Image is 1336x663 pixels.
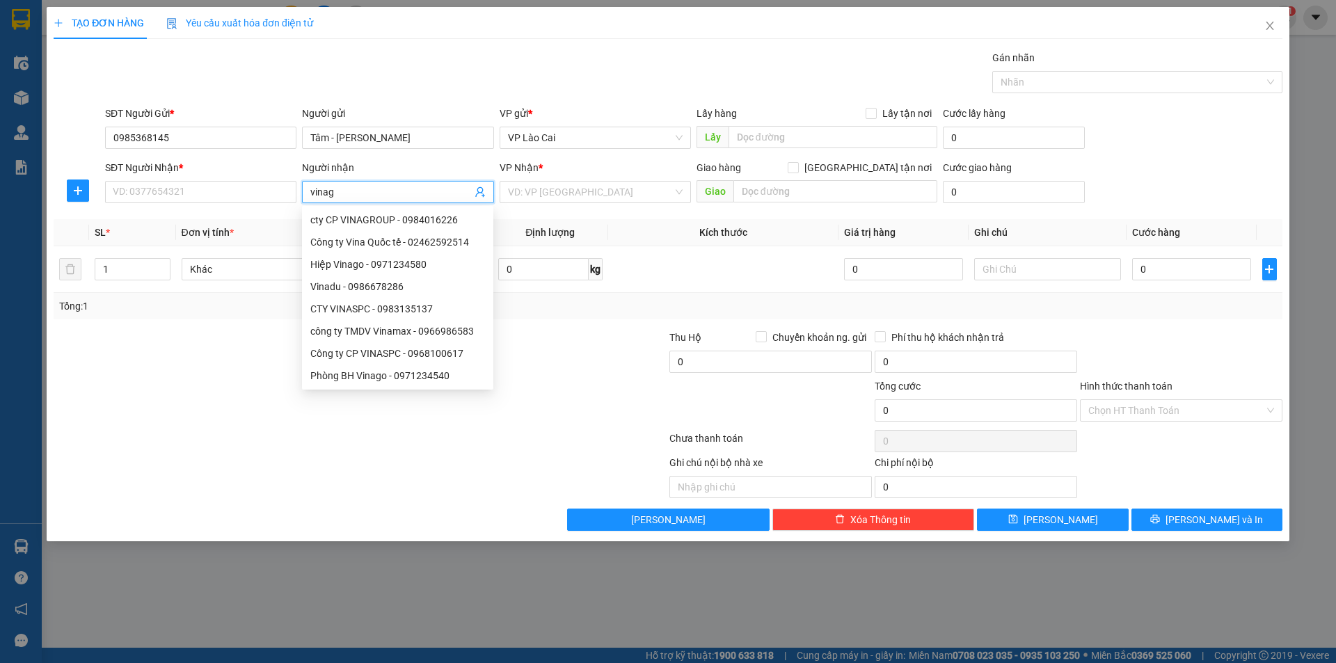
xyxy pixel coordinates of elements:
[697,162,741,173] span: Giao hàng
[302,298,493,320] div: CTY VINASPC - 0983135137
[302,231,493,253] div: Công ty Vina Quốc tế - 02462592514
[668,431,873,455] div: Chưa thanh toán
[767,330,872,345] span: Chuyển khoản ng. gửi
[977,509,1128,531] button: save[PERSON_NAME]
[310,257,485,272] div: Hiệp Vinago - 0971234580
[1131,509,1282,531] button: printer[PERSON_NAME] và In
[59,258,81,280] button: delete
[310,323,485,339] div: công ty TMDV Vinamax - 0966986583
[669,455,872,476] div: Ghi chú nội bộ nhà xe
[943,127,1085,149] input: Cước lấy hàng
[67,179,89,202] button: plus
[992,52,1035,63] label: Gán nhãn
[525,227,575,238] span: Định lượng
[80,88,141,109] strong: 02143888555, 0243777888
[500,106,691,121] div: VP gửi
[943,181,1085,203] input: Cước giao hàng
[697,108,737,119] span: Lấy hàng
[310,234,485,250] div: Công ty Vina Quốc tế - 02462592514
[310,301,485,317] div: CTY VINASPC - 0983135137
[310,212,485,227] div: cty CP VINAGROUP - 0984016226
[1262,258,1277,280] button: plus
[1263,264,1276,275] span: plus
[886,330,1010,345] span: Phí thu hộ khách nhận trả
[697,126,729,148] span: Lấy
[835,514,845,525] span: delete
[54,18,63,28] span: plus
[302,320,493,342] div: công ty TMDV Vinamax - 0966986583
[969,219,1127,246] th: Ghi chú
[67,185,88,196] span: plus
[631,512,706,527] span: [PERSON_NAME]
[475,186,486,198] span: user-add
[310,368,485,383] div: Phòng BH Vinago - 0971234540
[589,258,603,280] span: kg
[1150,514,1160,525] span: printer
[772,509,975,531] button: deleteXóa Thông tin
[1080,381,1172,392] label: Hình thức thanh toán
[1008,514,1018,525] span: save
[146,67,228,82] span: LC1109250208
[190,259,321,280] span: Khác
[95,227,106,238] span: SL
[844,227,896,238] span: Giá trị hàng
[302,275,493,298] div: Vinadu - 0986678286
[310,279,485,294] div: Vinadu - 0986678286
[302,106,493,121] div: Người gửi
[105,106,296,121] div: SĐT Người Gửi
[70,11,137,41] strong: VIỆT HIẾU LOGISTIC
[1264,20,1275,31] span: close
[567,509,770,531] button: [PERSON_NAME]
[697,180,733,202] span: Giao
[1132,227,1180,238] span: Cước hàng
[54,17,144,29] span: TẠO ĐƠN HÀNG
[105,160,296,175] div: SĐT Người Nhận
[302,253,493,275] div: Hiệp Vinago - 0971234580
[166,17,313,29] span: Yêu cầu xuất hóa đơn điện tử
[1166,512,1263,527] span: [PERSON_NAME] và In
[182,227,234,238] span: Đơn vị tính
[1024,512,1098,527] span: [PERSON_NAME]
[508,127,683,148] span: VP Lào Cai
[669,476,872,498] input: Nhập ghi chú
[302,365,493,387] div: Phòng BH Vinago - 0971234540
[500,162,539,173] span: VP Nhận
[844,258,962,280] input: 0
[59,298,516,314] div: Tổng: 1
[699,227,747,238] span: Kích thước
[875,381,921,392] span: Tổng cước
[310,346,485,361] div: Công ty CP VINASPC - 0968100617
[850,512,911,527] span: Xóa Thông tin
[943,162,1012,173] label: Cước giao hàng
[877,106,937,121] span: Lấy tận nơi
[7,35,61,89] img: logo
[302,342,493,365] div: Công ty CP VINASPC - 0968100617
[302,209,493,231] div: cty CP VINAGROUP - 0984016226
[733,180,937,202] input: Dọc đường
[974,258,1122,280] input: Ghi Chú
[799,160,937,175] span: [GEOGRAPHIC_DATA] tận nơi
[729,126,937,148] input: Dọc đường
[875,455,1077,476] div: Chi phí nội bộ
[943,108,1005,119] label: Cước lấy hàng
[166,18,177,29] img: icon
[669,332,701,343] span: Thu Hộ
[68,44,138,74] strong: PHIẾU GỬI HÀNG
[66,77,126,98] strong: TĐ chuyển phát:
[1250,7,1289,46] button: Close
[302,160,493,175] div: Người nhận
